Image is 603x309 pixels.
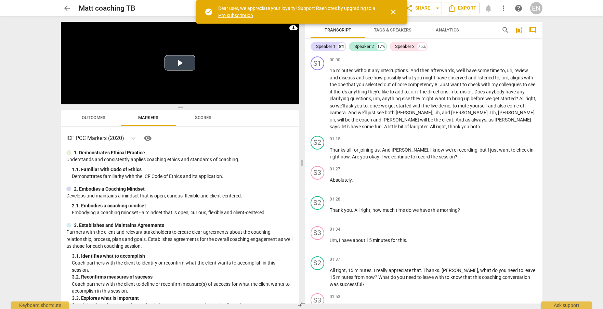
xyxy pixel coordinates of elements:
[431,154,439,159] span: the
[450,103,453,108] span: ,
[356,75,365,80] span: and
[431,103,438,108] span: live
[382,124,384,129] span: .
[470,103,488,108] span: yourself
[495,117,531,123] span: [PERSON_NAME]
[333,89,348,94] span: there's
[398,124,405,129] span: bit
[495,75,499,80] span: to
[498,110,535,115] span: [PERSON_NAME]
[375,124,382,129] span: fun
[144,134,152,142] span: visibility
[383,207,396,213] span: much
[477,147,480,153] span: ,
[481,82,491,87] span: with
[330,124,340,129] span: says
[431,207,440,213] span: this
[380,147,382,153] span: .
[395,89,404,94] span: add
[514,68,528,73] span: review
[66,192,293,199] p: Develops and maintains a mindset that is open, curious, flexible and client-centered.
[341,237,353,243] span: have
[373,75,384,80] span: how
[535,110,536,115] span: ,
[435,82,437,87] span: 8
[500,96,516,101] span: started
[348,89,368,94] span: anything
[354,68,372,73] span: without
[519,96,525,101] span: All
[442,117,453,123] span: client
[470,124,480,129] span: both
[409,89,411,94] span: ,
[445,2,480,14] button: Export
[508,75,510,80] span: ,
[311,196,324,210] div: Change speaker
[520,103,526,108] span: off
[388,124,398,129] span: little
[359,117,373,123] span: coach
[535,96,536,101] span: ,
[352,154,360,159] span: Are
[428,117,434,123] span: be
[395,43,415,50] div: Speaker 3
[140,133,153,144] a: Help
[11,301,69,309] div: Keyboard shortcuts
[352,207,354,213] span: .
[218,5,377,19] div: Dear user, we appreciate your loyalty! Support RaeNotes by upgrading to a
[430,147,433,153] span: I
[402,75,414,80] span: what
[510,75,524,80] span: aligns
[336,103,346,108] span: we'll
[405,4,430,12] span: Share
[417,43,427,50] div: 75%
[372,207,383,213] span: how
[458,103,470,108] span: mute
[408,68,410,73] span: .
[437,82,440,87] span: .
[488,117,495,123] span: as
[338,82,346,87] span: one
[66,134,124,142] p: ICF PCC Markers (2020)
[452,96,464,101] span: bring
[456,68,466,73] span: we'll
[501,26,510,34] span: search
[485,96,493,101] span: we
[346,110,348,115] span: .
[446,124,448,129] span: ,
[457,147,477,153] span: recording
[330,96,350,101] span: clarifying
[402,96,411,101] span: else
[391,154,411,159] span: continue
[423,103,431,108] span: the
[385,110,396,115] span: both
[436,75,448,80] span: have
[480,147,488,153] span: but
[372,68,381,73] span: any
[442,110,451,115] span: and
[440,82,450,87] span: Just
[410,124,428,129] span: laughter
[348,110,358,115] span: And
[72,209,293,216] p: Embodying a coaching mindset - a mindset that is open, curious, flexible and client-centered.
[404,89,409,94] span: to
[392,147,428,153] span: [PERSON_NAME]
[362,124,375,129] span: some
[325,27,351,33] span: Transcript
[515,26,523,34] span: post_add
[330,166,340,172] span: 01:27
[428,89,449,94] span: directions
[72,202,293,209] div: 2. 1. Embodies a coaching mindset
[74,185,145,193] p: 2. Embodies a Coaching Mindset
[396,110,432,115] span: [PERSON_NAME]
[358,110,368,115] span: we'll
[516,96,519,101] span: ?
[346,147,352,153] span: all
[335,117,337,123] span: ,
[316,43,336,50] div: Speaker 1
[416,154,431,159] span: record
[341,154,350,159] span: now
[411,89,418,94] span: Filler word
[434,117,442,123] span: the
[490,68,500,73] span: time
